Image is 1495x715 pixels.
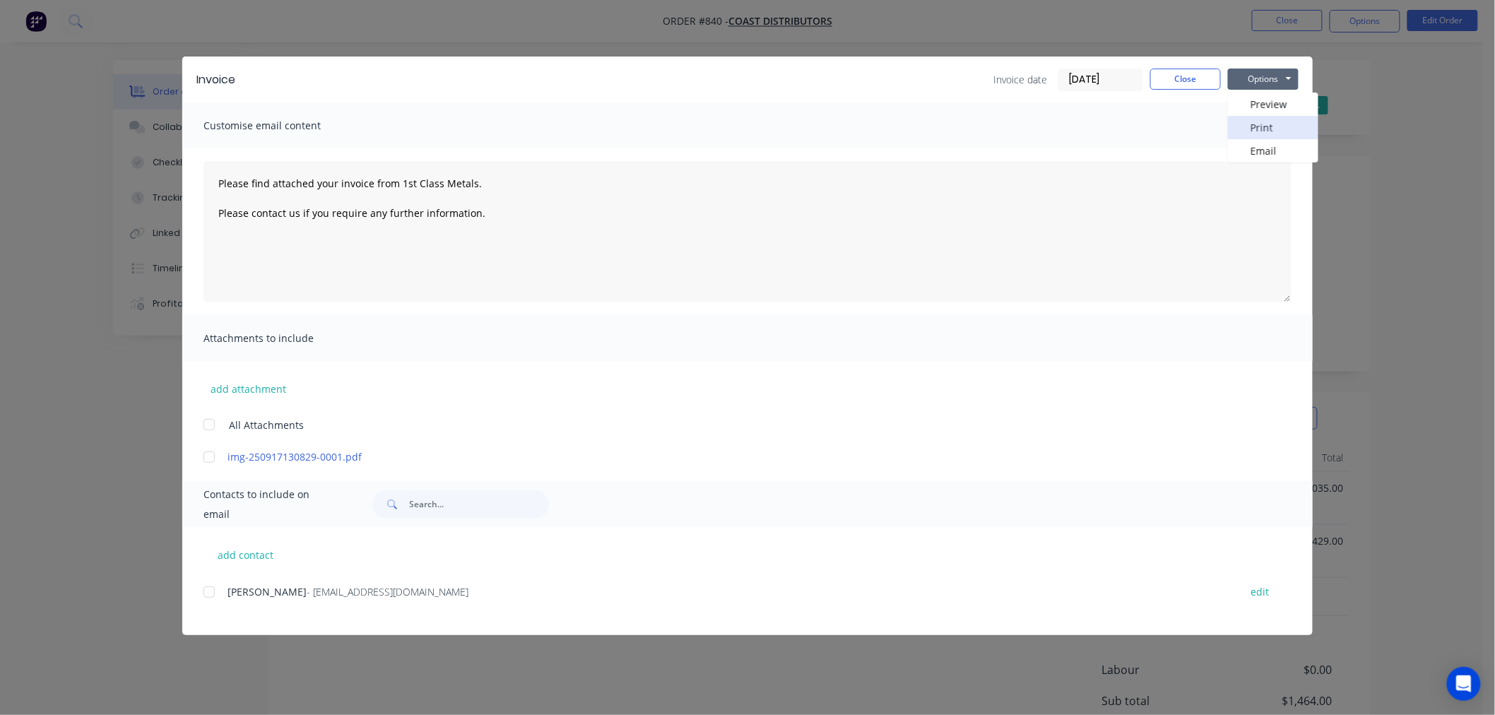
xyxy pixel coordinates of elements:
button: Preview [1228,93,1318,116]
button: Email [1228,139,1318,162]
button: add attachment [203,378,293,399]
span: Customise email content [203,116,359,136]
span: - [EMAIL_ADDRESS][DOMAIN_NAME] [307,585,468,598]
button: Close [1150,69,1221,90]
button: edit [1243,582,1278,601]
span: [PERSON_NAME] [227,585,307,598]
span: Contacts to include on email [203,485,337,524]
div: Invoice [196,71,235,88]
div: Open Intercom Messenger [1447,667,1481,701]
button: add contact [203,544,288,565]
button: Options [1228,69,1299,90]
a: img-250917130829-0001.pdf [227,449,1226,464]
button: Print [1228,116,1318,139]
input: Search... [409,490,549,519]
textarea: Please find attached your invoice from 1st Class Metals. Please contact us if you require any fur... [203,161,1292,302]
span: Attachments to include [203,329,359,348]
span: All Attachments [229,418,304,432]
span: Invoice date [993,72,1047,87]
